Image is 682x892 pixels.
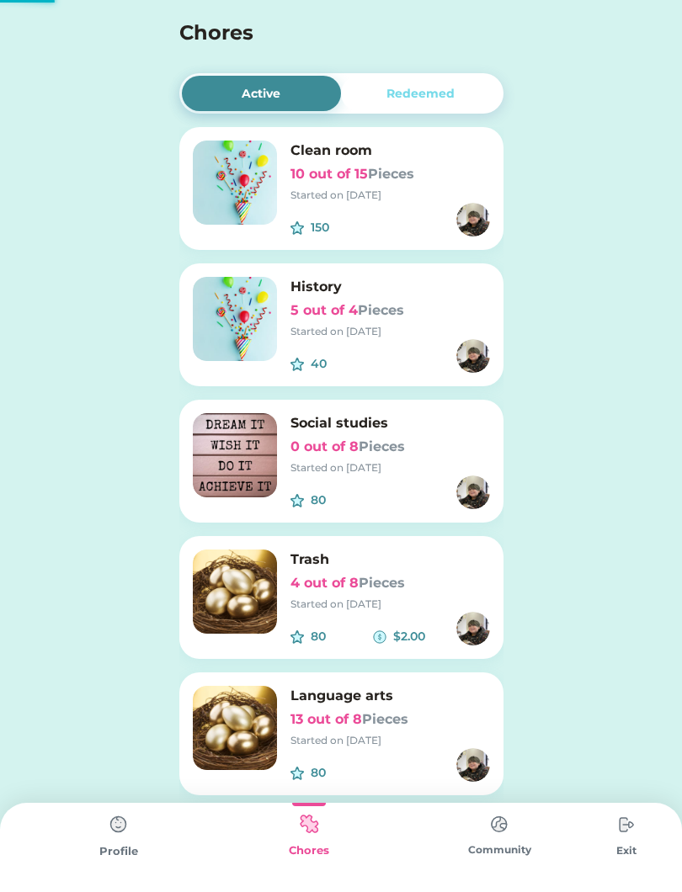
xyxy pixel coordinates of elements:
div: Redeemed [386,85,455,103]
div: Started on [DATE] [290,324,490,339]
h6: 4 out of 8 [290,573,490,593]
h6: Clean room [290,141,490,161]
font: Pieces [359,438,405,454]
h6: Trash [290,550,490,570]
font: Pieces [362,711,408,727]
div: 40 [311,355,374,373]
h6: Social studies [290,413,490,433]
div: Started on [DATE] [290,733,490,748]
img: interface-favorite-star--reward-rating-rate-social-star-media-favorite-like-stars.svg [290,494,304,507]
img: https%3A%2F%2F1dfc823d71cc564f25c7cc035732a2d8.cdn.bubble.io%2Ff1732803766559x616253622509088000%... [456,612,490,645]
h4: Chores [179,18,458,48]
img: image.png [193,550,277,634]
img: money-cash-dollar-coin--accounting-billing-payment-cash-coin-currency-money-finance.svg [373,630,386,644]
h6: Language arts [290,686,490,706]
h6: 5 out of 4 [290,300,490,321]
h6: History [290,277,490,297]
img: interface-favorite-star--reward-rating-rate-social-star-media-favorite-like-stars.svg [290,767,304,780]
font: Pieces [368,166,414,182]
div: 80 [311,764,374,782]
div: Started on [DATE] [290,460,490,475]
img: interface-favorite-star--reward-rating-rate-social-star-media-favorite-like-stars.svg [290,221,304,235]
img: image.png [193,277,277,361]
img: https%3A%2F%2F1dfc823d71cc564f25c7cc035732a2d8.cdn.bubble.io%2Ff1732803766559x616253622509088000%... [456,748,490,782]
div: Community [404,842,594,857]
div: 80 [311,491,374,509]
img: image.png [193,413,277,497]
div: Chores [214,842,404,859]
div: Started on [DATE] [290,597,490,612]
img: type%3Dchores%2C%20state%3Ddefault.svg [102,808,136,842]
div: Active [242,85,280,103]
img: interface-favorite-star--reward-rating-rate-social-star-media-favorite-like-stars.svg [290,630,304,644]
font: Pieces [359,575,405,591]
img: https%3A%2F%2F1dfc823d71cc564f25c7cc035732a2d8.cdn.bubble.io%2Ff1732803766559x616253622509088000%... [456,339,490,373]
h6: 0 out of 8 [290,437,490,457]
img: interface-favorite-star--reward-rating-rate-social-star-media-favorite-like-stars.svg [290,358,304,371]
img: https%3A%2F%2F1dfc823d71cc564f25c7cc035732a2d8.cdn.bubble.io%2Ff1732803766559x616253622509088000%... [456,475,490,509]
div: Started on [DATE] [290,188,490,203]
div: Profile [24,843,214,860]
h6: 10 out of 15 [290,164,490,184]
div: $2.00 [393,628,456,645]
img: type%3Dchores%2C%20state%3Ddefault.svg [482,808,516,841]
h6: 13 out of 8 [290,709,490,730]
img: https%3A%2F%2F1dfc823d71cc564f25c7cc035732a2d8.cdn.bubble.io%2Ff1732803766559x616253622509088000%... [456,203,490,236]
div: 80 [311,628,374,645]
img: image.png [193,686,277,770]
img: type%3Dkids%2C%20state%3Dselected.svg [292,808,326,841]
img: image.png [193,141,277,225]
font: Pieces [358,302,404,318]
div: 150 [311,219,374,236]
div: Exit [594,843,658,858]
img: type%3Dchores%2C%20state%3Ddefault.svg [610,808,643,842]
